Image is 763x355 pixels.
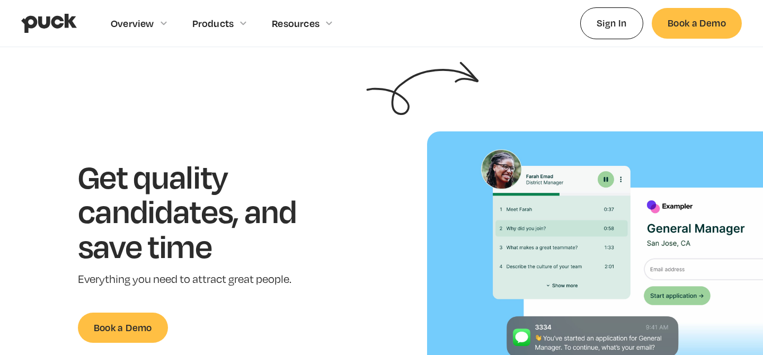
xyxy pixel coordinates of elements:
[192,17,234,29] div: Products
[78,272,330,287] p: Everything you need to attract great people.
[272,17,320,29] div: Resources
[580,7,643,39] a: Sign In
[111,17,154,29] div: Overview
[652,8,742,38] a: Book a Demo
[78,159,330,263] h1: Get quality candidates, and save time
[78,313,168,343] a: Book a Demo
